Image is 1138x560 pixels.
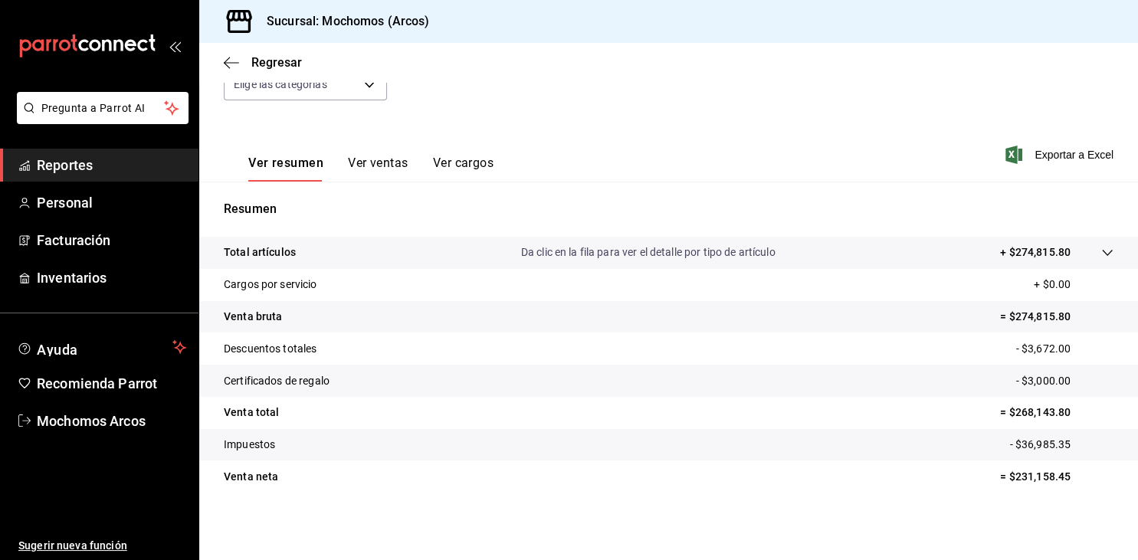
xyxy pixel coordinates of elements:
button: Ver ventas [348,156,408,182]
h3: Sucursal: Mochomos (Arcos) [254,12,429,31]
p: Venta bruta [224,309,282,325]
span: Personal [37,192,186,213]
span: Ayuda [37,338,166,356]
p: - $36,985.35 [1009,437,1113,453]
span: Mochomos Arcos [37,411,186,431]
button: open_drawer_menu [169,40,181,52]
p: Venta neta [224,469,278,485]
button: Regresar [224,55,302,70]
button: Ver cargos [433,156,494,182]
a: Pregunta a Parrot AI [11,111,189,127]
p: Da clic en la fila para ver el detalle por tipo de artículo [521,244,776,260]
p: - $3,000.00 [1016,373,1113,389]
p: Cargos por servicio [224,277,317,293]
span: Regresar [251,55,302,70]
p: + $0.00 [1034,277,1113,293]
button: Exportar a Excel [1008,146,1113,164]
p: = $231,158.45 [1000,469,1113,485]
p: Total artículos [224,244,296,260]
button: Pregunta a Parrot AI [17,92,189,124]
p: Certificados de regalo [224,373,330,389]
p: = $274,815.80 [1000,309,1113,325]
span: Recomienda Parrot [37,373,186,394]
div: navigation tabs [248,156,494,182]
span: Elige las categorías [234,77,327,92]
p: = $268,143.80 [1000,404,1113,421]
p: Resumen [224,200,1113,218]
span: Reportes [37,155,186,175]
span: Pregunta a Parrot AI [41,100,165,116]
p: - $3,672.00 [1016,341,1113,357]
span: Facturación [37,230,186,251]
p: Venta total [224,404,279,421]
span: Inventarios [37,267,186,288]
p: Impuestos [224,437,275,453]
button: Ver resumen [248,156,323,182]
span: Sugerir nueva función [18,538,186,554]
p: Descuentos totales [224,341,316,357]
p: + $274,815.80 [1000,244,1071,260]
